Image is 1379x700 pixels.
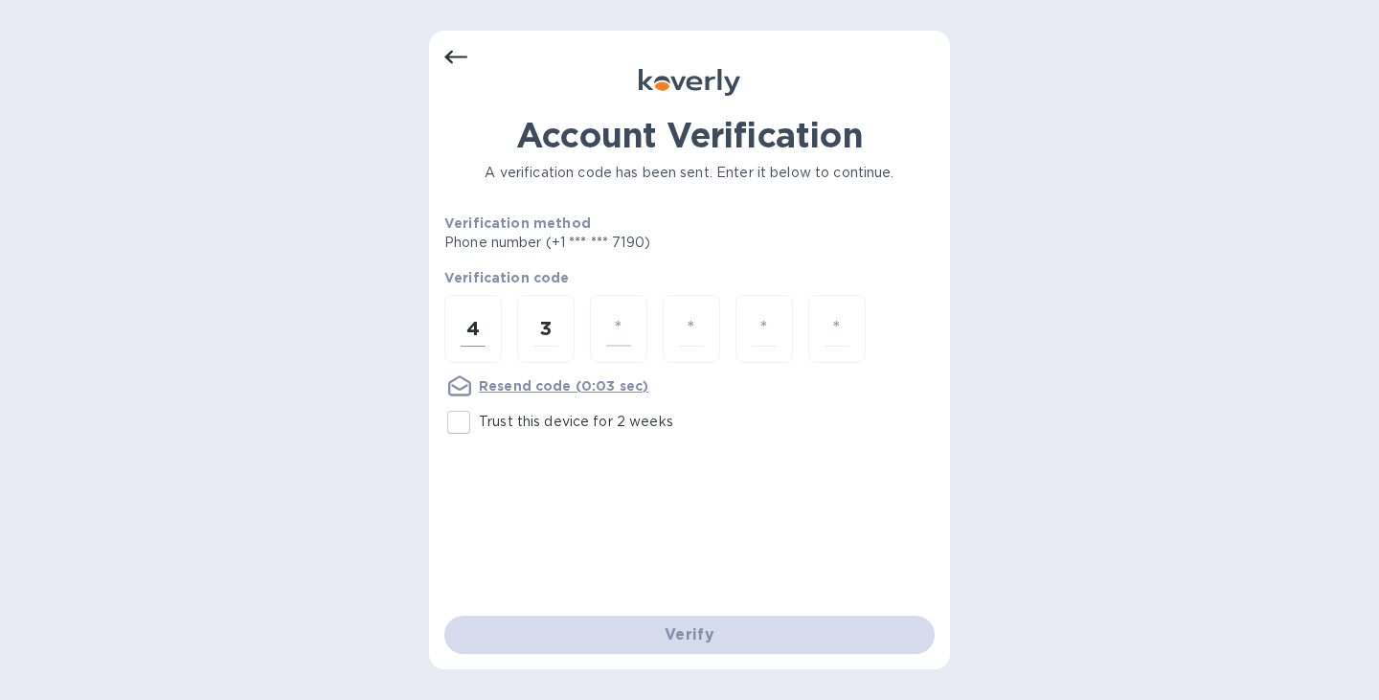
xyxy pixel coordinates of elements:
p: Trust this device for 2 weeks [479,412,673,432]
b: Verification method [444,215,591,231]
p: Phone number (+1 *** *** 7190) [444,233,797,253]
p: A verification code has been sent. Enter it below to continue. [444,163,935,183]
u: Resend code (0:03 sec) [479,378,648,394]
h1: Account Verification [444,115,935,155]
p: Verification code [444,268,935,287]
